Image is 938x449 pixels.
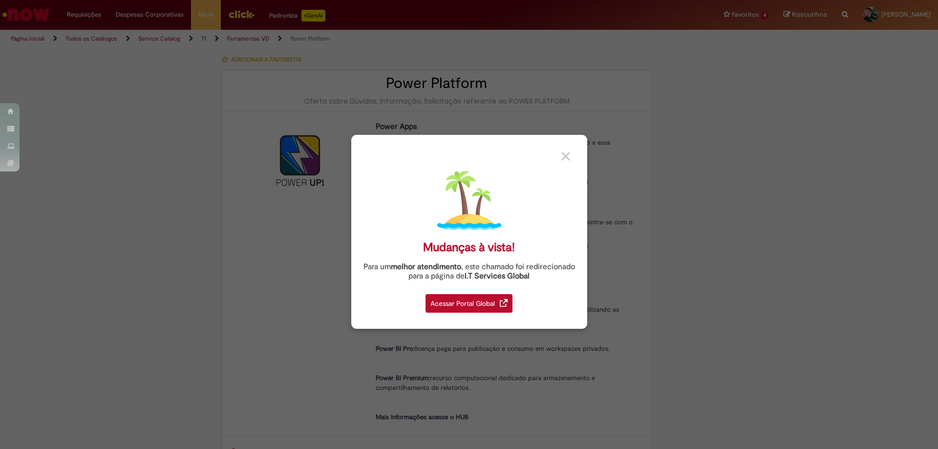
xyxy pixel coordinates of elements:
[500,299,508,307] img: redirect_link.png
[423,240,515,255] div: Mudanças à vista!
[426,289,512,313] a: Acessar Portal Global
[561,152,570,161] img: close_button_grey.png
[391,262,461,272] strong: melhor atendimento
[359,262,580,281] div: Para um , este chamado foi redirecionado para a página de
[465,266,530,281] a: I.T Services Global
[437,169,501,233] img: island.png
[426,294,512,313] div: Acessar Portal Global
